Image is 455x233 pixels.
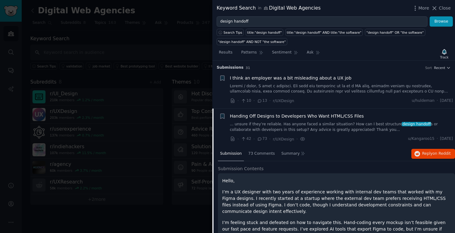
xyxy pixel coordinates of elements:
[440,55,448,59] div: Track
[241,136,251,142] span: 42
[438,47,451,60] button: Track
[241,98,251,104] span: 10
[257,98,267,104] span: 13
[412,5,429,11] button: More
[440,136,453,142] span: [DATE]
[217,29,244,36] button: Search Tips
[230,122,453,132] a: ... unsure if they’re reliable. Has anyone faced a similar situation? How can I best structuredes...
[366,30,424,35] div: "design handoff" OR "the software"
[217,48,235,60] a: Results
[257,136,267,142] span: 73
[437,98,438,104] span: ·
[270,48,300,60] a: Sentiment
[222,178,451,184] p: Hello,
[433,151,451,156] span: on Reddit
[422,151,451,157] span: Reply
[285,29,363,36] a: title:"design handoff" AND title:"the software"
[412,98,434,104] span: u/huldeman
[434,66,451,70] button: Recent
[430,16,453,27] button: Browse
[440,98,453,104] span: [DATE]
[307,50,314,55] span: Ask
[222,189,451,215] p: I’m a UX designer with two years of experience working with internal dev teams that worked with m...
[365,29,425,36] a: "design handoff" OR "the software"
[296,136,297,142] span: ·
[253,136,255,142] span: ·
[439,5,451,11] span: Close
[217,38,287,45] a: "design handoff" AND NOT "the software"
[425,66,432,70] div: Sort
[219,50,232,55] span: Results
[272,50,292,55] span: Sentiment
[281,151,300,157] span: Summary
[220,151,242,157] span: Submission
[258,6,261,11] span: in
[434,66,445,70] span: Recent
[218,40,286,44] div: "design handoff" AND NOT "the software"
[287,30,362,35] div: title:"design handoff" AND title:"the software"
[241,50,257,55] span: Patterns
[239,48,265,60] a: Patterns
[411,149,455,159] button: Replyon Reddit
[237,136,239,142] span: ·
[431,5,451,11] button: Close
[402,122,431,126] span: design handoff
[217,4,321,12] div: Keyword Search Digital Web Agencies
[217,65,244,71] span: Submission s
[223,30,242,35] span: Search Tips
[253,97,255,104] span: ·
[218,166,264,172] span: Submission Contents
[269,136,271,142] span: ·
[217,16,427,27] input: Try a keyword related to your business
[246,29,283,36] a: title:"design handoff"
[269,97,271,104] span: ·
[418,5,429,11] span: More
[246,66,250,70] span: 31
[230,84,453,94] a: Loremi / dolor, S amet c adipisci. Eli sedd eiu temporinc ut la et d MA aliq, enimadm veniam qu n...
[437,136,438,142] span: ·
[305,48,322,60] a: Ask
[273,99,294,103] span: r/UXDesign
[230,75,352,81] a: I think an employer was a bit misleading about a UX job
[408,136,435,142] span: u/Kangaroo15
[248,151,275,157] span: 73 Comments
[273,137,294,141] span: r/UXDesign
[247,30,282,35] div: title:"design handoff"
[230,113,364,119] a: Handing Off Designs to Developers Who Want HTML/CSS Files
[237,97,239,104] span: ·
